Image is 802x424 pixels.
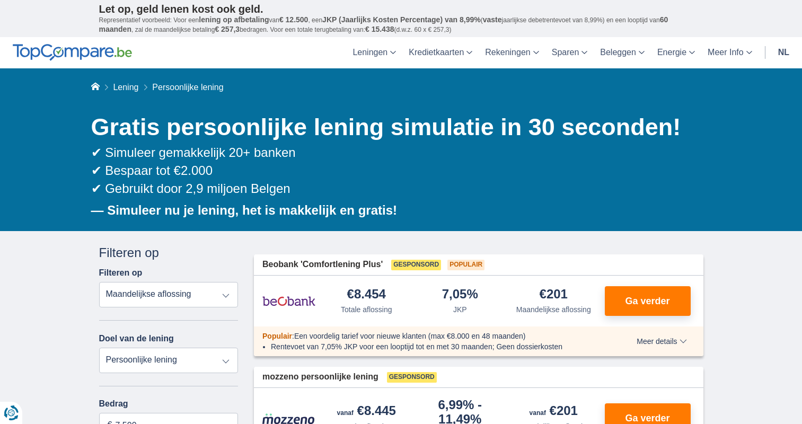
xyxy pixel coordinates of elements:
[271,341,598,352] li: Rentevoet van 7,05% JKP voor een looptijd tot en met 30 maanden; Geen dossierkosten
[625,296,669,306] span: Ga verder
[262,332,292,340] span: Populair
[637,338,686,345] span: Meer details
[625,413,669,423] span: Ga verder
[99,15,703,34] p: Representatief voorbeeld: Voor een van , een ( jaarlijkse debetrentevoet van 8,99%) en een loopti...
[215,25,240,33] span: € 257,3
[99,244,239,262] div: Filteren op
[279,15,309,24] span: € 12.500
[322,15,481,24] span: JKP (Jaarlijks Kosten Percentage) van 8,99%
[99,15,668,33] span: 60 maanden
[453,304,467,315] div: JKP
[540,288,568,302] div: €201
[113,83,138,92] a: Lening
[254,331,606,341] div: :
[479,37,545,68] a: Rekeningen
[594,37,651,68] a: Beleggen
[99,3,703,15] p: Let op, geld lenen kost ook geld.
[91,203,398,217] b: — Simuleer nu je lening, het is makkelijk en gratis!
[772,37,796,68] a: nl
[651,37,701,68] a: Energie
[99,399,239,409] label: Bedrag
[545,37,594,68] a: Sparen
[262,259,383,271] span: Beobank 'Comfortlening Plus'
[347,288,386,302] div: €8.454
[91,144,703,198] div: ✔ Simuleer gemakkelijk 20+ banken ✔ Bespaar tot €2.000 ✔ Gebruikt door 2,9 miljoen Belgen
[294,332,526,340] span: Een voordelig tarief voor nieuwe klanten (max €8.000 en 48 maanden)
[701,37,759,68] a: Meer Info
[91,83,100,92] a: Home
[337,404,396,419] div: €8.445
[483,15,502,24] span: vaste
[516,304,591,315] div: Maandelijkse aflossing
[530,404,578,419] div: €201
[13,44,132,61] img: TopCompare
[341,304,392,315] div: Totale aflossing
[262,288,315,314] img: product.pl.alt Beobank
[152,83,223,92] span: Persoonlijke lening
[346,37,402,68] a: Leningen
[605,286,691,316] button: Ga verder
[365,25,394,33] span: € 15.438
[199,15,269,24] span: lening op afbetaling
[402,37,479,68] a: Kredietkaarten
[442,288,478,302] div: 7,05%
[447,260,484,270] span: Populair
[99,268,143,278] label: Filteren op
[262,371,378,383] span: mozzeno persoonlijke lening
[99,334,174,343] label: Doel van de lening
[629,337,694,346] button: Meer details
[387,372,437,383] span: Gesponsord
[391,260,441,270] span: Gesponsord
[91,111,703,144] h1: Gratis persoonlijke lening simulatie in 30 seconden!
